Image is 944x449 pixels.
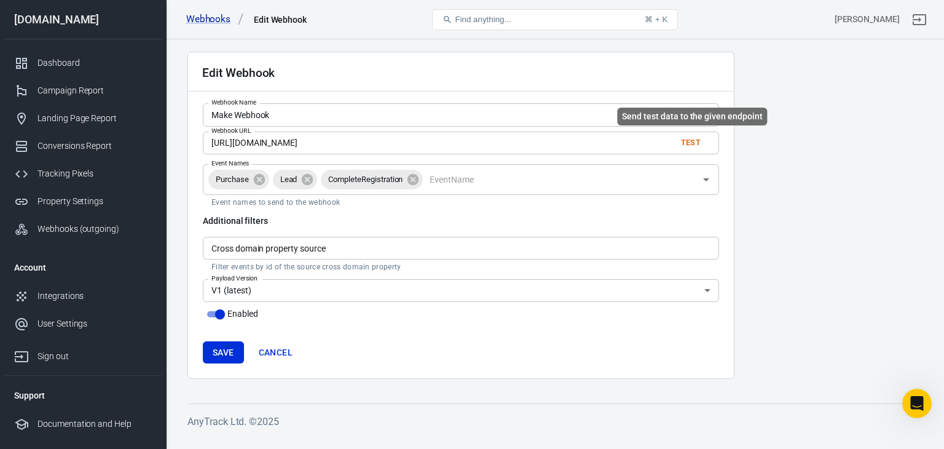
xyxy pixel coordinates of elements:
[227,308,258,320] span: Enabled
[37,140,152,153] div: Conversions Report
[37,350,152,363] div: Sign out
[202,66,275,79] h2: Edit Webhook
[208,170,269,189] div: Purchase
[455,15,511,24] span: Find anything...
[4,282,162,310] a: Integrations
[4,14,162,25] div: [DOMAIN_NAME]
[37,290,152,303] div: Integrations
[37,317,152,330] div: User Settings
[37,223,152,236] div: Webhooks (outgoing)
[203,237,719,260] input: Gy8ET2yOSdg2
[4,49,162,77] a: Dashboard
[4,253,162,282] li: Account
[4,215,162,243] a: Webhooks (outgoing)
[187,414,922,429] h6: AnyTrack Ltd. © 2025
[211,274,258,283] label: Payload Version
[211,126,251,135] label: Webhook URL
[4,132,162,160] a: Conversions Report
[37,167,152,180] div: Tracking Pixels
[37,84,152,97] div: Campaign Report
[671,134,710,151] div: Send test data to the given endpoint
[273,173,305,186] span: Lead
[671,133,710,153] button: Test
[211,159,249,168] label: Event Names
[432,9,678,30] button: Find anything...⌘ + K
[203,279,719,302] div: V1 (latest)
[203,215,719,227] h6: Additional filters
[211,98,256,107] label: Webhook Name
[4,160,162,188] a: Tracking Pixels
[37,418,152,431] div: Documentation and Help
[37,57,152,70] div: Dashboard
[835,13,900,26] div: Account id: T08HiIaQ
[4,381,162,410] li: Support
[254,14,307,26] div: Edit Webhook
[321,173,410,186] span: CompleteRegistration
[37,112,152,125] div: Landing Page Report
[37,195,152,208] div: Property Settings
[4,338,162,370] a: Sign out
[203,132,666,154] input: https://example.com/foo?bar=1
[203,103,719,126] input: My Webhook
[902,389,932,418] iframe: Intercom live chat
[4,77,162,105] a: Campaign Report
[425,172,695,187] input: EventName
[4,188,162,215] a: Property Settings
[905,5,934,34] a: Sign out
[211,262,710,272] p: Filter events by id of the source cross domain property
[273,170,318,189] div: Lead
[645,15,667,24] div: ⌘ + K
[4,105,162,132] a: Landing Page Report
[254,341,297,364] a: Cancel
[211,197,710,207] p: Event names to send to the webhook
[617,108,767,125] div: Send test data to the given endpoint
[321,170,423,189] div: CompleteRegistration
[186,13,244,26] a: Webhooks
[203,341,244,364] button: Save
[698,171,715,188] button: Open
[208,173,256,186] span: Purchase
[4,310,162,338] a: User Settings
